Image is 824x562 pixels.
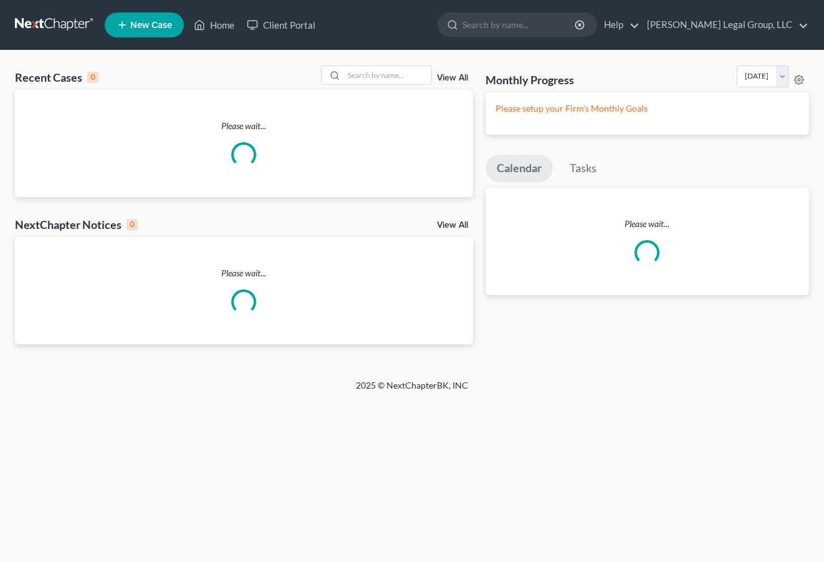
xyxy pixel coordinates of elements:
p: Please wait... [15,120,473,132]
a: Tasks [558,155,608,182]
a: Calendar [486,155,553,182]
input: Search by name... [462,13,577,36]
h3: Monthly Progress [486,72,574,87]
div: 2025 © NextChapterBK, INC [57,379,767,402]
div: NextChapter Notices [15,217,138,232]
a: Help [598,14,640,36]
input: Search by name... [344,66,431,84]
a: View All [437,221,468,230]
p: Please setup your Firm's Monthly Goals [496,102,799,115]
a: [PERSON_NAME] Legal Group, LLC [641,14,808,36]
span: New Case [130,21,172,30]
a: Home [188,14,241,36]
a: View All [437,74,468,82]
a: Client Portal [241,14,322,36]
p: Please wait... [15,267,473,279]
div: 0 [87,72,98,83]
div: Recent Cases [15,70,98,85]
p: Please wait... [486,218,809,230]
div: 0 [127,219,138,230]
